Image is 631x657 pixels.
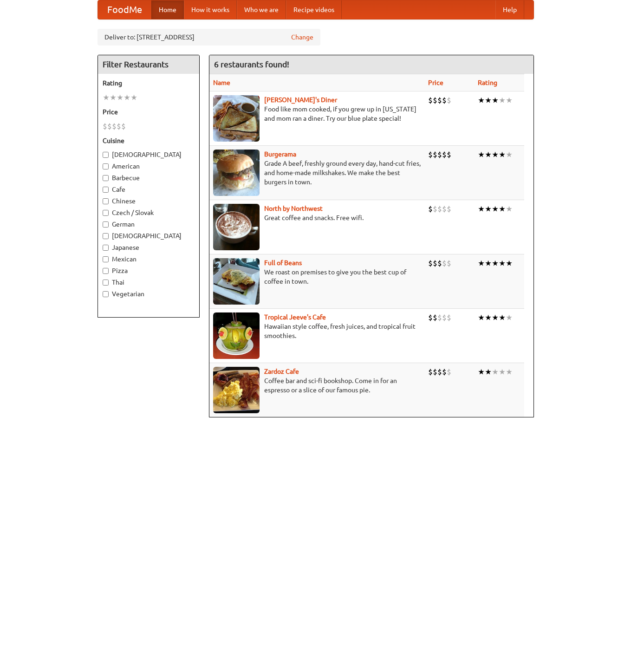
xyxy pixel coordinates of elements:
[485,150,492,160] li: ★
[499,367,506,377] li: ★
[506,258,513,268] li: ★
[112,121,117,131] li: $
[103,291,109,297] input: Vegetarian
[103,150,195,159] label: [DEMOGRAPHIC_DATA]
[103,163,109,169] input: American
[437,204,442,214] li: $
[213,312,260,359] img: jeeves.jpg
[478,150,485,160] li: ★
[442,367,447,377] li: $
[213,258,260,305] img: beans.jpg
[117,121,121,131] li: $
[130,92,137,103] li: ★
[437,367,442,377] li: $
[103,92,110,103] li: ★
[428,258,433,268] li: $
[506,312,513,323] li: ★
[485,367,492,377] li: ★
[103,121,107,131] li: $
[103,231,195,241] label: [DEMOGRAPHIC_DATA]
[499,312,506,323] li: ★
[506,150,513,160] li: ★
[428,312,433,323] li: $
[213,95,260,142] img: sallys.jpg
[433,312,437,323] li: $
[264,368,299,375] b: Zardoz Cafe
[478,312,485,323] li: ★
[442,150,447,160] li: $
[447,367,451,377] li: $
[103,243,195,252] label: Japanese
[291,33,313,42] a: Change
[213,104,421,123] p: Food like mom cooked, if you grew up in [US_STATE] and mom ran a diner. Try our blue plate special!
[428,79,443,86] a: Price
[213,79,230,86] a: Name
[264,205,323,212] a: North by Northwest
[437,258,442,268] li: $
[264,150,296,158] b: Burgerama
[485,95,492,105] li: ★
[213,267,421,286] p: We roast on premises to give you the best cup of coffee in town.
[478,95,485,105] li: ★
[506,95,513,105] li: ★
[103,245,109,251] input: Japanese
[124,92,130,103] li: ★
[98,29,320,46] div: Deliver to: [STREET_ADDRESS]
[103,198,109,204] input: Chinese
[442,312,447,323] li: $
[442,95,447,105] li: $
[103,136,195,145] h5: Cuisine
[103,208,195,217] label: Czech / Slovak
[433,204,437,214] li: $
[499,150,506,160] li: ★
[447,150,451,160] li: $
[184,0,237,19] a: How it works
[213,159,421,187] p: Grade A beef, freshly ground every day, hand-cut fries, and home-made milkshakes. We make the bes...
[506,367,513,377] li: ★
[478,204,485,214] li: ★
[103,78,195,88] h5: Rating
[442,258,447,268] li: $
[213,367,260,413] img: zardoz.jpg
[428,204,433,214] li: $
[151,0,184,19] a: Home
[103,187,109,193] input: Cafe
[107,121,112,131] li: $
[103,233,109,239] input: [DEMOGRAPHIC_DATA]
[428,150,433,160] li: $
[433,258,437,268] li: $
[103,175,109,181] input: Barbecue
[213,322,421,340] p: Hawaiian style coffee, fresh juices, and tropical fruit smoothies.
[98,0,151,19] a: FoodMe
[492,312,499,323] li: ★
[492,258,499,268] li: ★
[286,0,342,19] a: Recipe videos
[103,278,195,287] label: Thai
[103,221,109,228] input: German
[103,196,195,206] label: Chinese
[478,367,485,377] li: ★
[433,367,437,377] li: $
[121,121,126,131] li: $
[499,95,506,105] li: ★
[447,95,451,105] li: $
[478,79,497,86] a: Rating
[492,204,499,214] li: ★
[103,289,195,299] label: Vegetarian
[103,280,109,286] input: Thai
[237,0,286,19] a: Who we are
[447,312,451,323] li: $
[264,96,337,104] a: [PERSON_NAME]'s Diner
[213,150,260,196] img: burgerama.jpg
[264,259,302,267] a: Full of Beans
[117,92,124,103] li: ★
[264,313,326,321] b: Tropical Jeeve's Cafe
[103,254,195,264] label: Mexican
[214,60,289,69] ng-pluralize: 6 restaurants found!
[437,312,442,323] li: $
[447,204,451,214] li: $
[506,204,513,214] li: ★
